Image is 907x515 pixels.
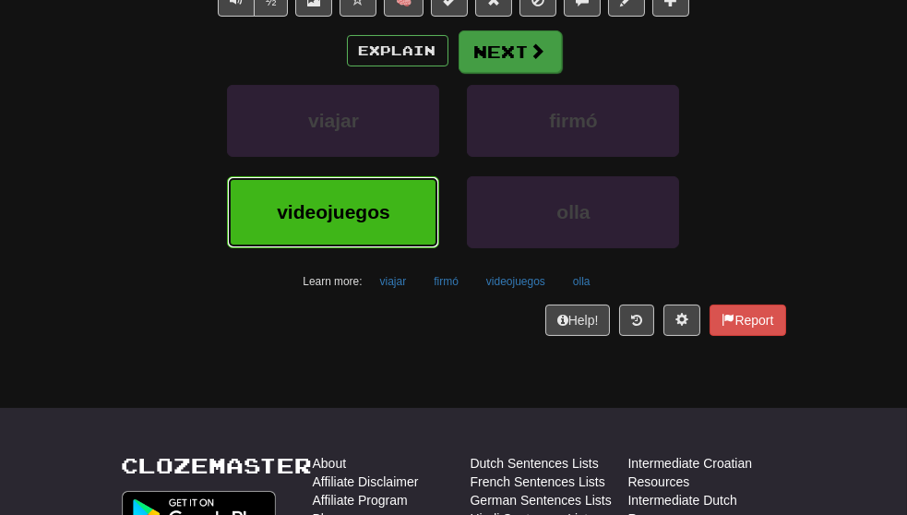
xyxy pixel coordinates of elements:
button: Next [459,30,562,73]
span: olla [556,201,590,222]
a: Affiliate Program [313,491,408,509]
button: firmó [467,85,679,157]
a: Intermediate Croatian Resources [628,454,786,491]
button: Report [710,305,785,336]
a: Dutch Sentences Lists [471,454,599,473]
span: viajar [308,110,359,131]
button: Help! [545,305,611,336]
a: About [313,454,347,473]
button: viajar [227,85,439,157]
button: olla [467,176,679,248]
button: firmó [424,268,469,295]
span: videojuegos [277,201,390,222]
button: Round history (alt+y) [619,305,654,336]
button: videojuegos [227,176,439,248]
button: videojuegos [476,268,555,295]
button: Explain [347,35,448,66]
a: French Sentences Lists [471,473,605,491]
a: Affiliate Disclaimer [313,473,419,491]
a: Clozemaster [122,454,313,477]
a: German Sentences Lists [471,491,612,509]
small: Learn more: [303,275,362,288]
button: viajar [370,268,417,295]
span: firmó [549,110,598,131]
button: olla [563,268,601,295]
